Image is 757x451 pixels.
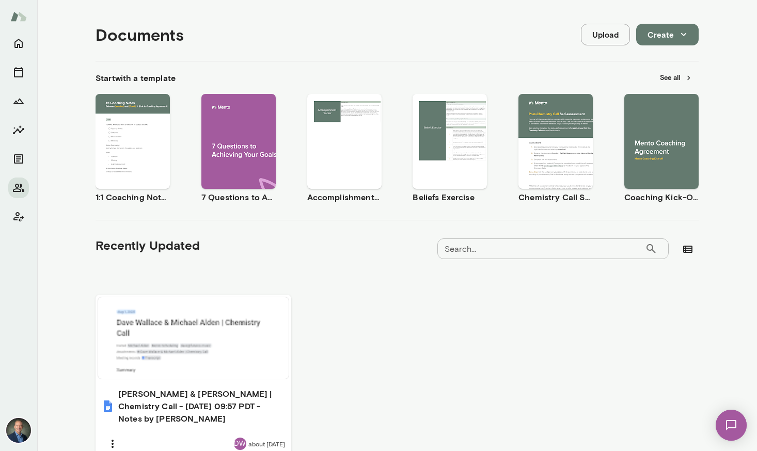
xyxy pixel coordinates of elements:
[624,191,699,203] h6: Coaching Kick-Off | Coaching Agreement
[8,149,29,169] button: Documents
[8,178,29,198] button: Members
[581,24,630,45] button: Upload
[8,33,29,54] button: Home
[6,418,31,443] img: Michael Alden
[307,191,382,203] h6: Accomplishment Tracker
[102,400,114,412] img: Dave Wallace & Michael Alden | Chemistry Call - 2025/08/01 09:57 PDT - Notes by Gemini
[413,191,487,203] h6: Beliefs Exercise
[96,72,176,84] h6: Start with a template
[234,438,246,450] div: DW
[10,7,27,26] img: Mento
[118,388,285,425] h6: [PERSON_NAME] & [PERSON_NAME] | Chemistry Call - [DATE] 09:57 PDT - Notes by [PERSON_NAME]
[96,191,170,203] h6: 1:1 Coaching Notes
[8,120,29,140] button: Insights
[8,62,29,83] button: Sessions
[96,237,200,253] h5: Recently Updated
[518,191,593,203] h6: Chemistry Call Self-Assessment [Coaches only]
[201,191,276,203] h6: 7 Questions to Achieving Your Goals
[248,440,285,448] span: about [DATE]
[8,206,29,227] button: Client app
[96,25,184,44] h4: Documents
[8,91,29,111] button: Growth Plan
[654,70,699,86] button: See all
[636,24,699,45] button: Create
